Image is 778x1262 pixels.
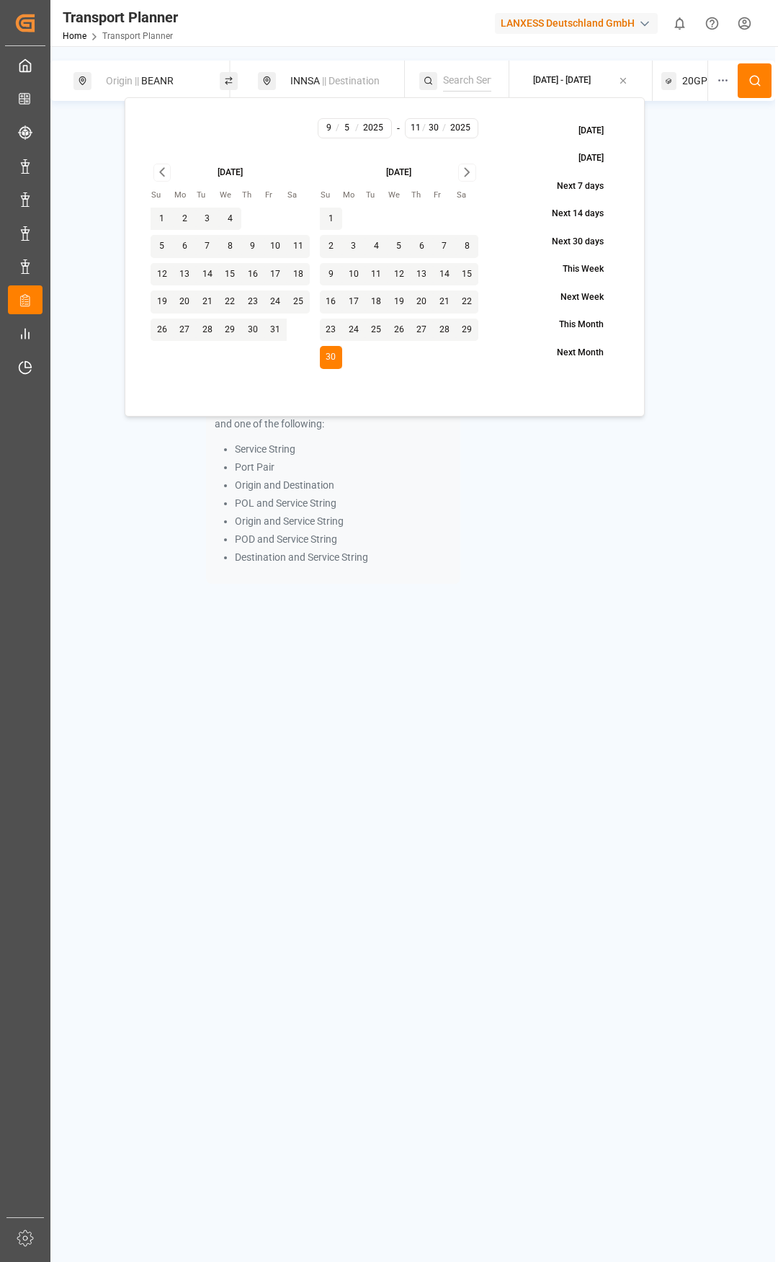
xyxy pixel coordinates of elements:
[196,319,219,342] button: 28
[106,75,139,86] span: Origin ||
[397,118,400,138] div: -
[355,122,359,135] span: /
[287,290,310,314] button: 25
[287,263,310,286] button: 18
[365,189,388,203] th: Tuesday
[321,122,336,135] input: M
[320,290,343,314] button: 16
[433,319,456,342] button: 28
[388,263,411,286] button: 12
[151,208,174,231] button: 1
[456,235,479,258] button: 8
[456,263,479,286] button: 15
[174,290,197,314] button: 20
[241,290,264,314] button: 23
[264,290,287,314] button: 24
[218,166,243,179] div: [DATE]
[411,263,434,286] button: 13
[433,263,456,286] button: 14
[519,229,619,254] button: Next 30 days
[320,235,343,258] button: 2
[151,235,174,258] button: 5
[442,122,446,135] span: /
[524,174,619,199] button: Next 7 days
[196,235,219,258] button: 7
[524,340,619,365] button: Next Month
[235,532,452,547] li: POD and Service String
[456,189,479,203] th: Saturday
[342,263,365,286] button: 10
[196,208,219,231] button: 3
[526,313,619,338] button: This Month
[320,346,343,369] button: 30
[495,13,658,34] div: LANXESS Deutschland GmbH
[264,189,287,203] th: Friday
[235,496,452,511] li: POL and Service String
[458,164,476,182] button: Go to next month
[342,189,365,203] th: Monday
[365,263,388,286] button: 11
[365,319,388,342] button: 25
[388,290,411,314] button: 19
[545,118,619,143] button: [DATE]
[235,550,452,565] li: Destination and Service String
[153,164,171,182] button: Go to previous month
[388,189,411,203] th: Wednesday
[196,290,219,314] button: 21
[408,122,423,135] input: M
[386,166,411,179] div: [DATE]
[411,189,434,203] th: Thursday
[433,235,456,258] button: 7
[235,478,452,493] li: Origin and Destination
[174,263,197,286] button: 13
[264,319,287,342] button: 31
[320,189,343,203] th: Sunday
[358,122,388,135] input: YYYY
[264,235,287,258] button: 10
[241,319,264,342] button: 30
[235,514,452,529] li: Origin and Service String
[287,235,310,258] button: 11
[322,75,380,86] span: || Destination
[196,263,219,286] button: 14
[411,319,434,342] button: 27
[663,7,696,40] button: show 0 new notifications
[219,189,242,203] th: Wednesday
[174,235,197,258] button: 6
[519,202,619,227] button: Next 14 days
[235,442,452,457] li: Service String
[320,263,343,286] button: 9
[411,235,434,258] button: 6
[219,235,242,258] button: 8
[97,68,214,94] div: BEANR
[235,460,452,475] li: Port Pair
[529,257,619,283] button: This Week
[151,189,174,203] th: Sunday
[445,122,475,135] input: YYYY
[219,263,242,286] button: 15
[433,189,456,203] th: Friday
[411,290,434,314] button: 20
[696,7,728,40] button: Help Center
[287,189,310,203] th: Saturday
[342,319,365,342] button: 24
[320,319,343,342] button: 23
[365,235,388,258] button: 4
[443,70,491,92] input: Search Service String
[342,235,365,258] button: 3
[219,319,242,342] button: 29
[219,208,242,231] button: 4
[241,235,264,258] button: 9
[151,263,174,286] button: 12
[527,285,619,310] button: Next Week
[282,68,398,94] div: INNSA
[545,146,619,172] button: [DATE]
[533,74,591,87] div: [DATE] - [DATE]
[433,290,456,314] button: 21
[151,290,174,314] button: 19
[241,189,264,203] th: Thursday
[682,74,707,89] span: 20GP
[174,189,197,203] th: Monday
[264,263,287,286] button: 17
[63,6,178,28] div: Transport Planner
